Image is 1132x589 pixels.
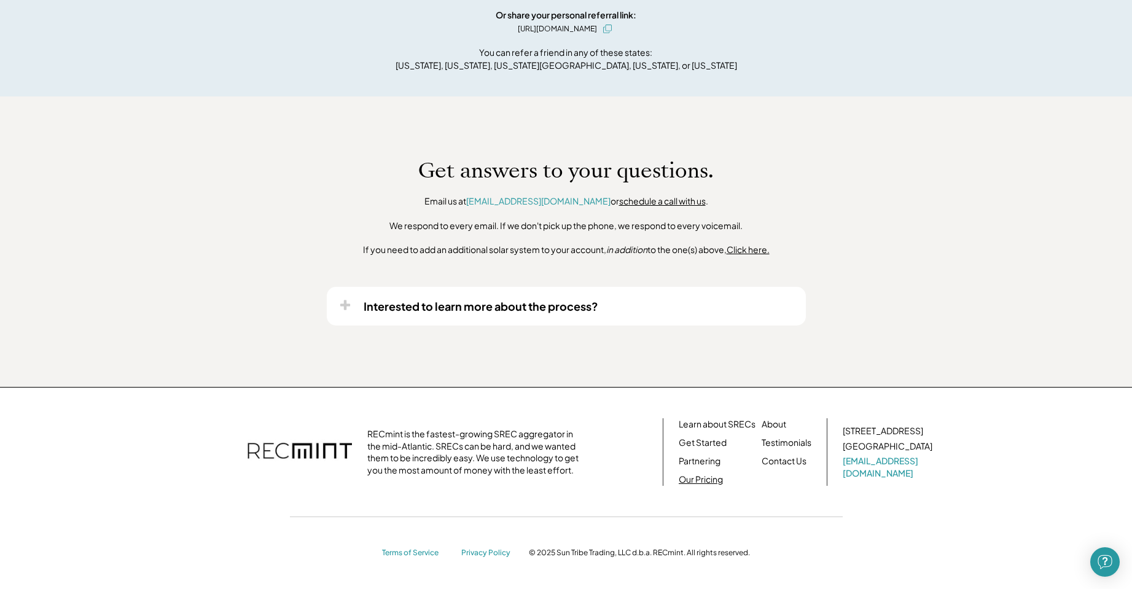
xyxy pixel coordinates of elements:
a: Terms of Service [382,548,450,558]
a: Privacy Policy [461,548,517,558]
a: Partnering [679,455,720,467]
h1: Get answers to your questions. [418,158,714,184]
a: schedule a call with us [619,195,706,206]
a: Contact Us [762,455,806,467]
div: [STREET_ADDRESS] [843,425,923,437]
a: [EMAIL_ADDRESS][DOMAIN_NAME] [843,455,935,479]
a: Get Started [679,437,727,449]
div: You can refer a friend in any of these states: [US_STATE], [US_STATE], [US_STATE][GEOGRAPHIC_DATA... [396,46,737,72]
div: Open Intercom Messenger [1090,547,1120,577]
div: RECmint is the fastest-growing SREC aggregator in the mid-Atlantic. SRECs can be hard, and we wan... [367,428,585,476]
a: Our Pricing [679,474,723,486]
div: [GEOGRAPHIC_DATA] [843,440,932,453]
a: Learn about SRECs [679,418,755,431]
div: Interested to learn more about the process? [364,299,598,313]
a: About [762,418,786,431]
em: in addition [606,244,647,255]
div: We respond to every email. If we don't pick up the phone, we respond to every voicemail. [389,220,743,232]
a: Testimonials [762,437,811,449]
u: Click here. [727,244,770,255]
a: [EMAIL_ADDRESS][DOMAIN_NAME] [466,195,611,206]
div: If you need to add an additional solar system to your account, to the one(s) above, [363,244,770,256]
div: [URL][DOMAIN_NAME] [518,23,597,34]
div: © 2025 Sun Tribe Trading, LLC d.b.a. RECmint. All rights reserved. [529,548,750,558]
img: recmint-logotype%403x.png [248,431,352,474]
div: Or share your personal referral link: [496,9,636,21]
div: Email us at or . [424,195,708,208]
button: click to copy [600,21,615,36]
